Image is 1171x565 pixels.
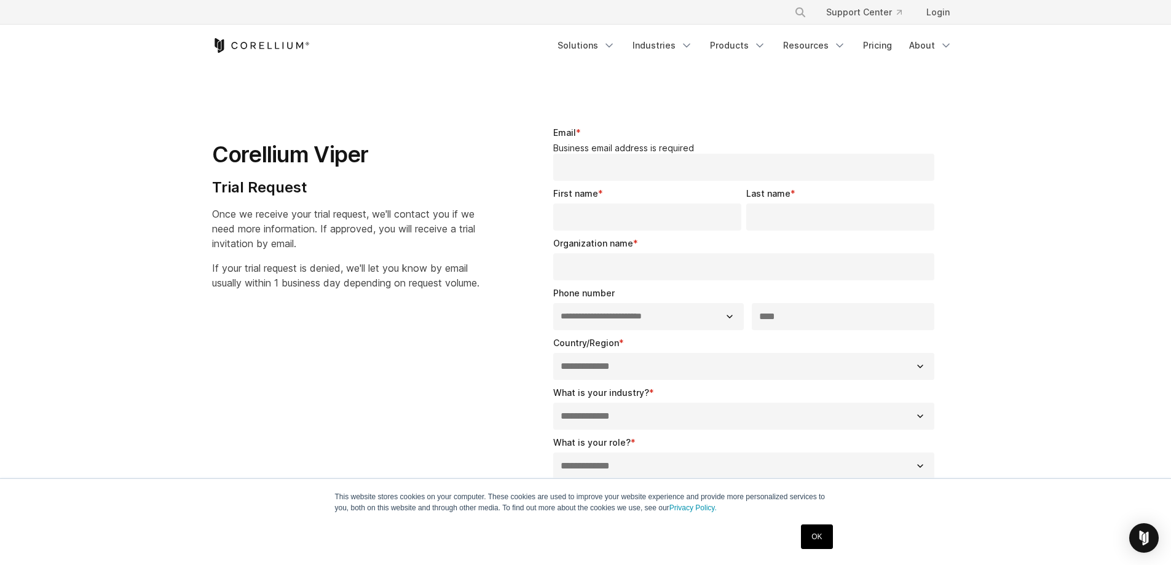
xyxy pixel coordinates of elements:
span: Organization name [553,238,633,248]
p: This website stores cookies on your computer. These cookies are used to improve your website expe... [335,491,837,513]
span: First name [553,188,598,199]
span: What is your industry? [553,387,649,398]
a: Solutions [550,34,623,57]
span: Last name [746,188,791,199]
h4: Trial Request [212,178,479,197]
a: Pricing [856,34,899,57]
span: Phone number [553,288,615,298]
span: Country/Region [553,338,619,348]
a: Corellium Home [212,38,310,53]
div: Open Intercom Messenger [1129,523,1159,553]
a: Privacy Policy. [669,504,717,512]
a: Login [917,1,960,23]
legend: Business email address is required [553,143,940,154]
span: Email [553,127,576,138]
span: If your trial request is denied, we'll let you know by email usually within 1 business day depend... [212,262,479,289]
span: Once we receive your trial request, we'll contact you if we need more information. If approved, y... [212,208,475,250]
div: Navigation Menu [550,34,960,57]
button: Search [789,1,811,23]
a: Products [703,34,773,57]
h1: Corellium Viper [212,141,479,168]
a: Support Center [816,1,912,23]
a: OK [801,524,832,549]
a: About [902,34,960,57]
a: Resources [776,34,853,57]
div: Navigation Menu [779,1,960,23]
a: Industries [625,34,700,57]
span: What is your role? [553,437,631,448]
